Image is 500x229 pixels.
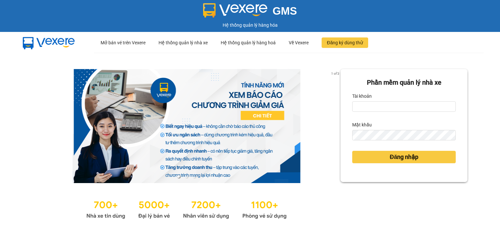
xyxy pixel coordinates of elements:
[203,10,297,15] a: GMS
[390,152,418,162] span: Đăng nhập
[352,101,456,112] input: Tài khoản
[331,69,340,183] button: next slide / item
[177,175,180,178] li: slide item 1
[16,32,81,53] img: mbUUG5Q.png
[221,32,276,53] div: Hệ thống quản lý hàng hoá
[352,78,456,88] div: Phần mềm quản lý nhà xe
[203,3,268,18] img: logo 2
[2,21,498,29] div: Hệ thống quản lý hàng hóa
[272,5,297,17] span: GMS
[329,69,340,78] p: 1 of 3
[193,175,196,178] li: slide item 3
[289,32,309,53] div: Về Vexere
[101,32,146,53] div: Mở bán vé trên Vexere
[352,130,456,140] input: Mật khẩu
[352,151,456,163] button: Đăng nhập
[352,91,372,101] label: Tài khoản
[352,120,372,130] label: Mật khẩu
[86,196,287,221] img: Statistics.png
[185,175,188,178] li: slide item 2
[327,39,363,46] span: Đăng ký dùng thử
[159,32,208,53] div: Hệ thống quản lý nhà xe
[33,69,42,183] button: previous slide / item
[322,37,368,48] button: Đăng ký dùng thử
